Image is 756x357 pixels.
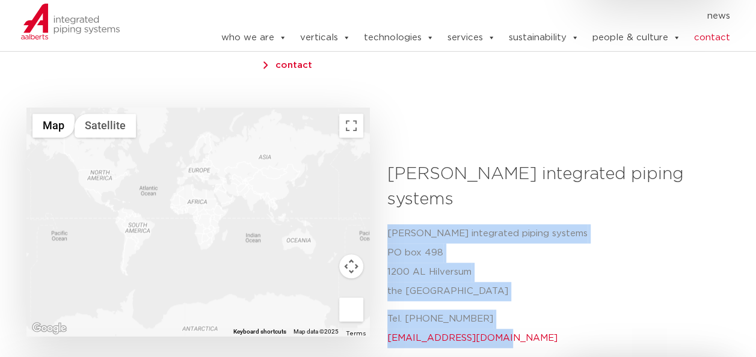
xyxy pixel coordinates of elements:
p: Tel. [PHONE_NUMBER] [387,310,721,348]
a: contact [275,61,312,70]
a: contact [693,26,730,50]
img: Google [29,320,69,336]
button: Show satellite imagery [75,114,136,138]
span: Map data ©2025 [293,328,339,335]
p: [PERSON_NAME] integrated piping systems PO box 498 1200 AL Hilversum the [GEOGRAPHIC_DATA] [387,224,721,301]
a: [EMAIL_ADDRESS][DOMAIN_NAME] [387,334,558,343]
a: technologies [363,26,434,50]
button: Keyboard shortcuts [233,328,286,336]
button: Show street map [32,114,75,138]
a: verticals [300,26,350,50]
a: services [447,26,495,50]
a: Terms (opens in new tab) [346,331,366,337]
h3: [PERSON_NAME] integrated piping systems [387,162,721,212]
a: sustainability [508,26,579,50]
a: people & culture [592,26,680,50]
button: Map camera controls [339,254,363,278]
a: news [707,7,730,26]
a: who we are [221,26,286,50]
button: Toggle fullscreen view [339,114,363,138]
a: Open this area in Google Maps (opens a new window) [29,320,69,336]
nav: Menu [184,7,730,26]
button: Drag Pegman onto the map to open Street View [339,297,363,322]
